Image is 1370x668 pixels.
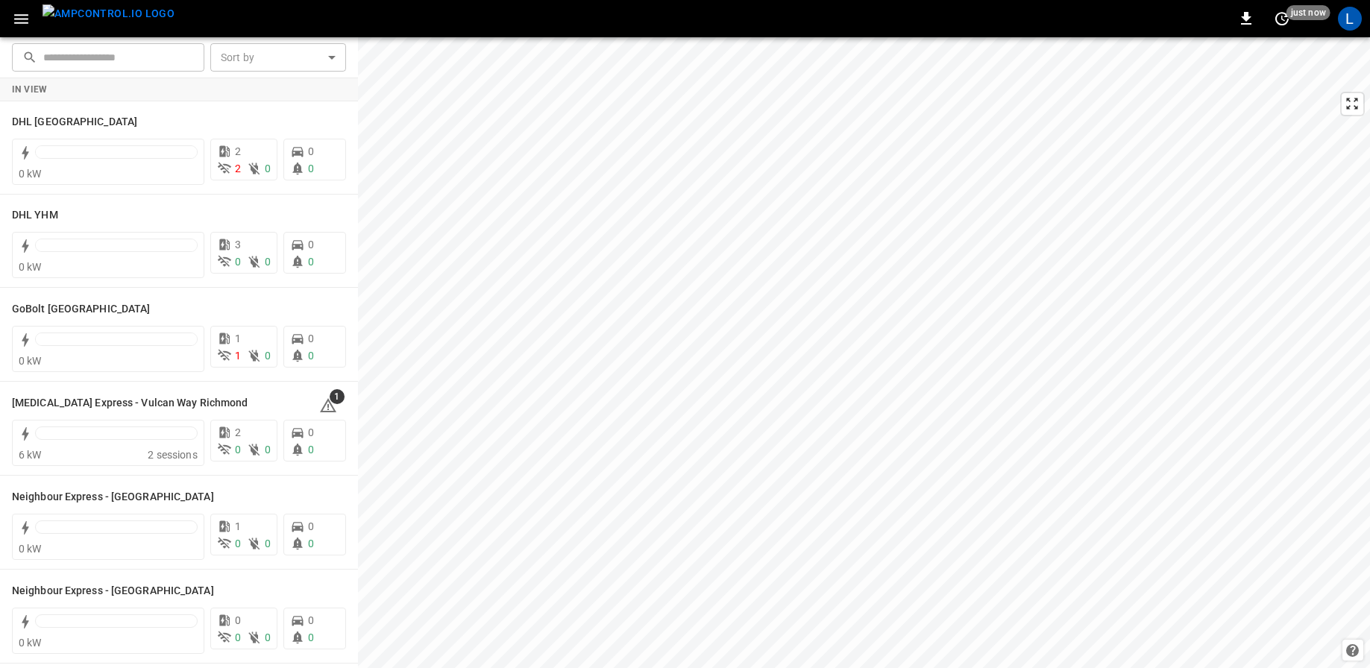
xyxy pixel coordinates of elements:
[308,163,314,174] span: 0
[235,538,241,549] span: 0
[19,543,42,555] span: 0 kW
[235,614,241,626] span: 0
[308,350,314,362] span: 0
[308,239,314,250] span: 0
[308,520,314,532] span: 0
[235,520,241,532] span: 1
[235,163,241,174] span: 2
[235,444,241,456] span: 0
[235,631,241,643] span: 0
[1286,5,1330,20] span: just now
[308,256,314,268] span: 0
[235,333,241,344] span: 1
[19,261,42,273] span: 0 kW
[265,444,271,456] span: 0
[148,449,198,461] span: 2 sessions
[265,256,271,268] span: 0
[12,583,214,599] h6: Neighbour Express - Mississauga
[308,333,314,344] span: 0
[265,350,271,362] span: 0
[1338,7,1362,31] div: profile-icon
[265,538,271,549] span: 0
[265,631,271,643] span: 0
[265,163,271,174] span: 0
[19,168,42,180] span: 0 kW
[235,256,241,268] span: 0
[330,389,345,404] span: 1
[308,444,314,456] span: 0
[19,637,42,649] span: 0 kW
[235,145,241,157] span: 2
[19,449,42,461] span: 6 kW
[235,426,241,438] span: 2
[12,84,48,95] strong: In View
[235,350,241,362] span: 1
[308,426,314,438] span: 0
[308,631,314,643] span: 0
[43,4,175,23] img: ampcontrol.io logo
[12,395,248,412] h6: Mili Express - Vulcan Way Richmond
[235,239,241,250] span: 3
[308,614,314,626] span: 0
[308,145,314,157] span: 0
[19,355,42,367] span: 0 kW
[12,301,150,318] h6: GoBolt Montreal
[12,489,214,505] h6: Neighbour Express - Markham
[12,207,58,224] h6: DHL YHM
[1270,7,1294,31] button: set refresh interval
[308,538,314,549] span: 0
[12,114,137,130] h6: DHL Montreal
